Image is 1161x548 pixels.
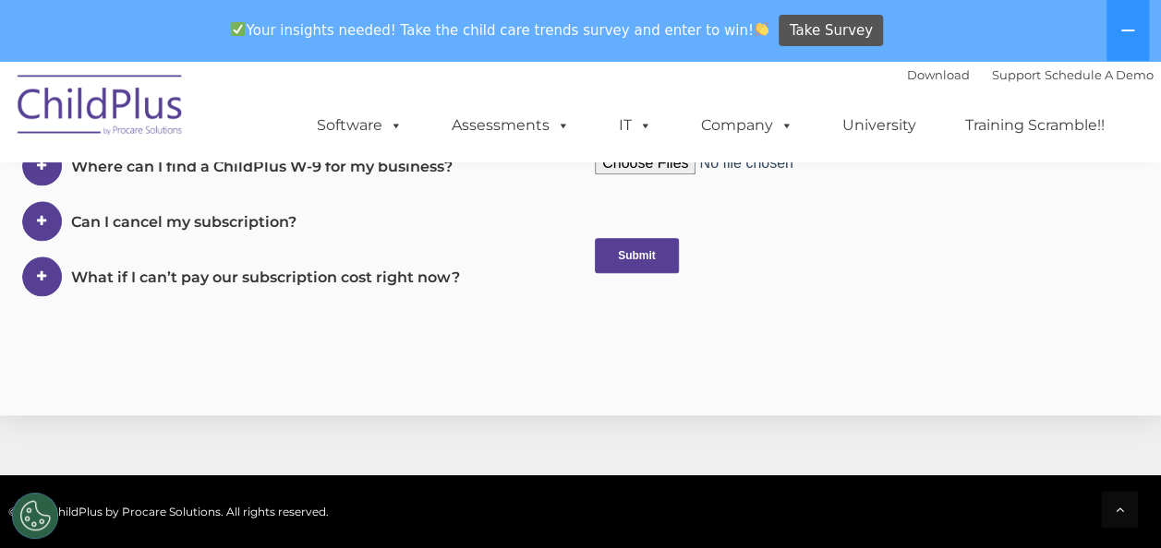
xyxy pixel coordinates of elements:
[71,268,460,286] span: What if I can’t pay our subscription cost right now?
[779,15,883,47] a: Take Survey
[907,67,970,82] a: Download
[1045,67,1154,82] a: Schedule A Demo
[907,67,1154,82] font: |
[224,12,777,48] span: Your insights needed! Take the child care trends survey and enter to win!
[71,213,296,231] span: Can I cancel my subscription?
[8,62,193,154] img: ChildPlus by Procare Solutions
[231,22,245,36] img: ✅
[272,197,351,211] span: Phone number
[947,107,1123,144] a: Training Scramble!!
[824,107,935,144] a: University
[755,22,768,36] img: 👏
[272,122,329,136] span: Last name
[71,158,453,175] span: Where can I find a ChildPlus W-9 for my business?
[790,15,873,47] span: Take Survey
[12,493,58,539] button: Cookies Settings
[433,107,588,144] a: Assessments
[683,107,812,144] a: Company
[600,107,671,144] a: IT
[992,67,1041,82] a: Support
[8,505,329,518] span: © 2025 ChildPlus by Procare Solutions. All rights reserved.
[298,107,421,144] a: Software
